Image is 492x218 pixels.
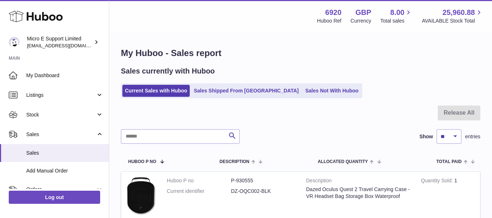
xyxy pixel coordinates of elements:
div: Currency [351,17,371,24]
strong: 6920 [325,8,342,17]
span: Huboo P no [128,159,156,164]
span: AVAILABLE Stock Total [422,17,483,24]
div: Dazed Oculus Quest 2 Travel Carrying Case -VR Headset Bag Storage Box Waterproof [306,186,410,200]
span: My Dashboard [26,72,103,79]
span: Sales [26,150,103,156]
img: contact@micropcsupport.com [9,37,20,48]
span: 25,960.88 [442,8,475,17]
div: Huboo Ref [317,17,342,24]
span: entries [465,133,480,140]
span: Orders [26,186,96,193]
span: Total paid [436,159,462,164]
span: Total sales [380,17,413,24]
a: Log out [9,191,100,204]
dt: Huboo P no [167,177,231,184]
h2: Sales currently with Huboo [121,66,215,76]
a: Sales Shipped From [GEOGRAPHIC_DATA] [191,85,301,97]
a: Current Sales with Huboo [122,85,190,97]
strong: Description [306,177,410,186]
span: Description [220,159,249,164]
a: 25,960.88 AVAILABLE Stock Total [422,8,483,24]
span: 8.00 [390,8,405,17]
span: Add Manual Order [26,167,103,174]
span: Stock [26,111,96,118]
a: Sales Not With Huboo [303,85,361,97]
strong: GBP [355,8,371,17]
label: Show [420,133,433,140]
img: $_57.JPG [127,177,156,215]
h1: My Huboo - Sales report [121,47,480,59]
span: Listings [26,92,96,99]
span: [EMAIL_ADDRESS][DOMAIN_NAME] [27,43,107,48]
strong: Quantity Sold [421,178,454,185]
dt: Current identifier [167,188,231,195]
span: Sales [26,131,96,138]
div: Micro E Support Limited [27,35,93,49]
a: 8.00 Total sales [380,8,413,24]
dd: DZ-OQC002-BLK [231,188,295,195]
span: ALLOCATED Quantity [318,159,368,164]
dd: P-930555 [231,177,295,184]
